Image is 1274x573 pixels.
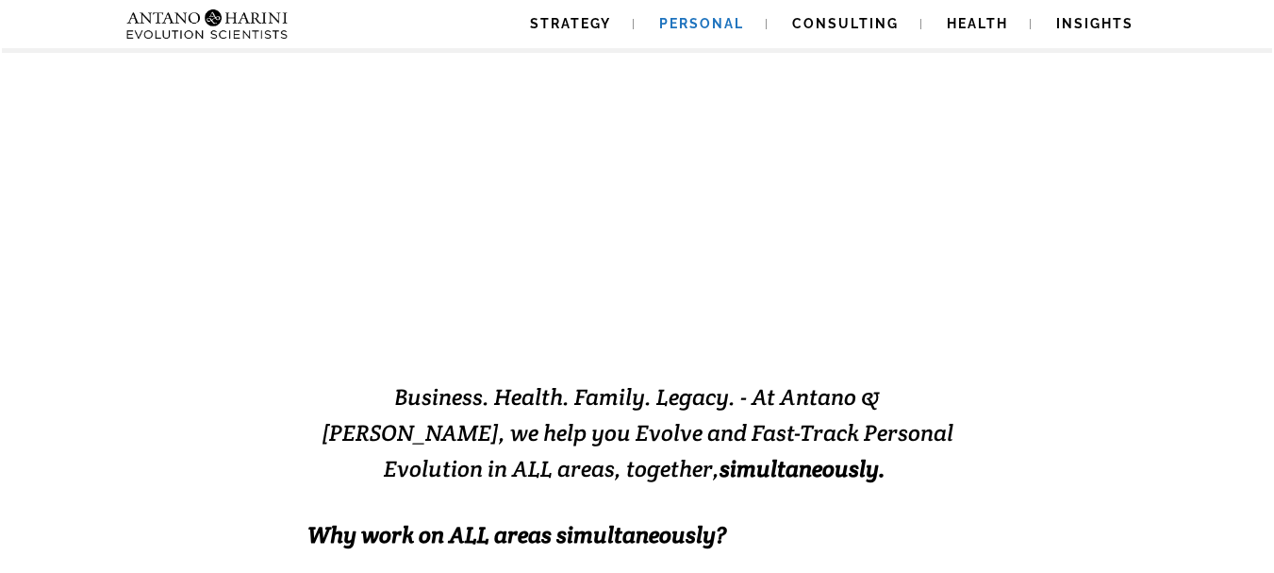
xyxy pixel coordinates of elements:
span: Strategy [530,16,611,31]
span: Health [947,16,1008,31]
span: Personal [659,16,744,31]
span: Insights [1056,16,1133,31]
span: Business. Health. Family. Legacy. - At Antano & [PERSON_NAME], we help you Evolve and Fast-Track ... [322,382,953,483]
strong: EVOLVING [412,293,610,339]
b: simultaneously. [720,454,885,483]
strong: EXCELLENCE [610,293,862,339]
span: Consulting [792,16,899,31]
span: Why work on ALL areas simultaneously? [307,520,726,549]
